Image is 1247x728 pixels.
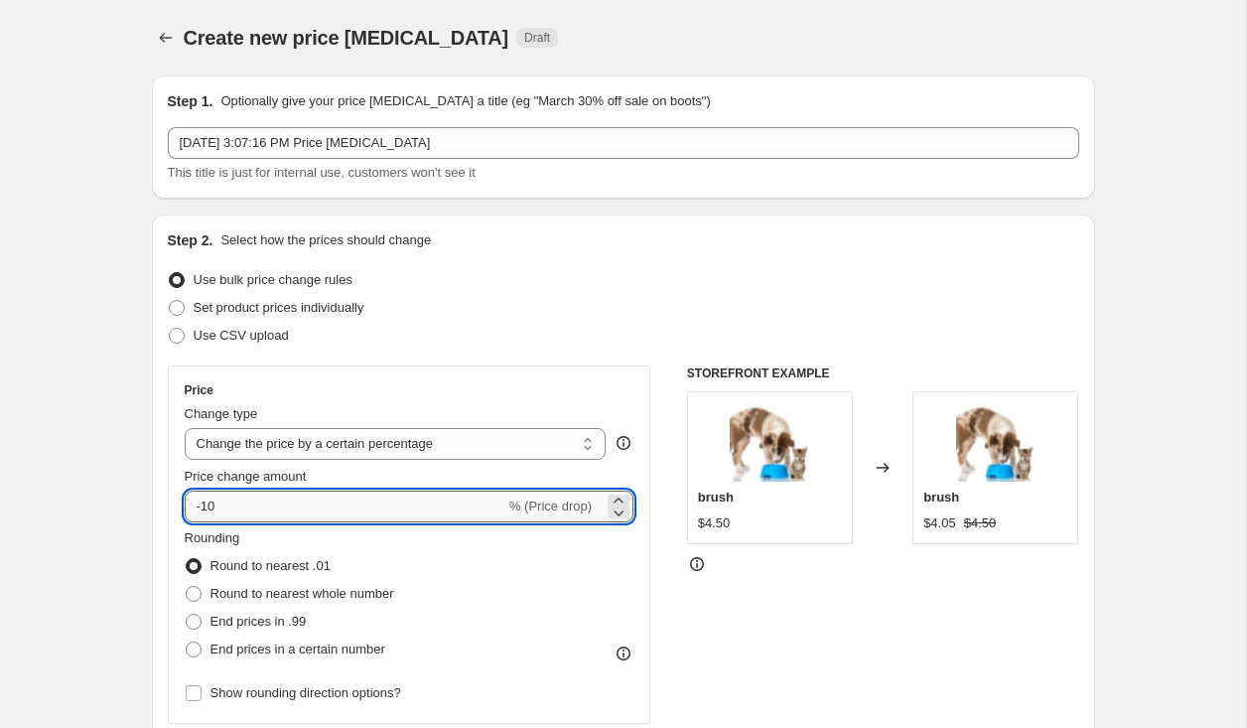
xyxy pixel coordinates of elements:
input: 30% off holiday sale [168,127,1079,159]
strike: $4.50 [964,513,997,533]
h6: STOREFRONT EXAMPLE [687,365,1079,381]
span: Set product prices individually [194,300,364,315]
span: brush [698,490,734,505]
p: Select how the prices should change [220,230,431,250]
span: % (Price drop) [509,499,592,513]
div: $4.05 [923,513,956,533]
p: Optionally give your price [MEDICAL_DATA] a title (eg "March 30% off sale on boots") [220,91,710,111]
span: End prices in a certain number [210,642,385,656]
span: Draft [524,30,550,46]
span: Show rounding direction options? [210,685,401,700]
h2: Step 2. [168,230,213,250]
h2: Step 1. [168,91,213,111]
span: End prices in .99 [210,614,307,629]
h3: Price [185,382,213,398]
span: Round to nearest .01 [210,558,331,573]
span: Use bulk price change rules [194,272,352,287]
span: Change type [185,406,258,421]
div: $4.50 [698,513,731,533]
span: Price change amount [185,469,307,484]
div: help [614,433,633,453]
span: Create new price [MEDICAL_DATA] [184,27,509,49]
span: Use CSV upload [194,328,289,343]
input: -15 [185,491,505,522]
img: shutterstock_237149155_2_80x.jpg [730,402,809,482]
span: Round to nearest whole number [210,586,394,601]
span: brush [923,490,959,505]
button: Price change jobs [152,24,180,52]
span: Rounding [185,530,240,545]
span: This title is just for internal use, customers won't see it [168,165,476,180]
img: shutterstock_237149155_2_80x.jpg [956,402,1036,482]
